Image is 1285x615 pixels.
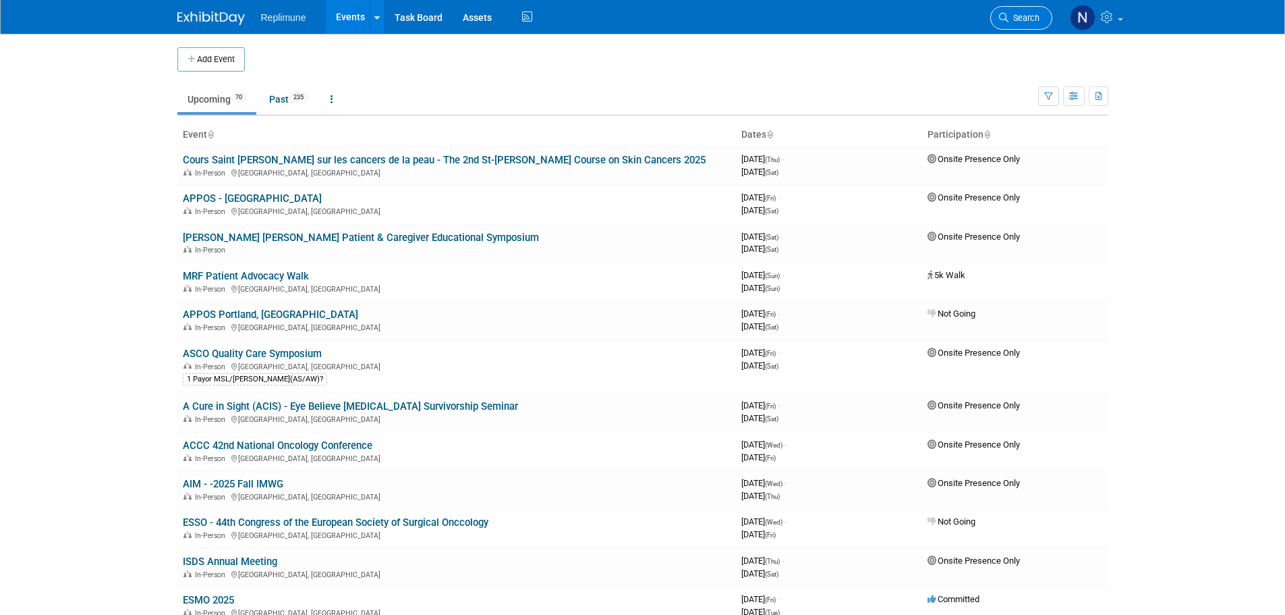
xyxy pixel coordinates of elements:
span: Search [1008,13,1039,23]
span: [DATE] [741,321,778,331]
span: (Sat) [765,246,778,253]
span: (Fri) [765,402,776,410]
span: (Fri) [765,531,776,539]
span: - [782,154,784,164]
div: [GEOGRAPHIC_DATA], [GEOGRAPHIC_DATA] [183,205,731,216]
span: Onsite Presence Only [927,154,1020,164]
a: ISDS Annual Meeting [183,556,277,568]
span: - [782,270,784,280]
a: Upcoming70 [177,86,256,112]
span: Onsite Presence Only [927,348,1020,358]
span: In-Person [195,323,229,332]
span: 5k Walk [927,270,965,280]
span: [DATE] [741,205,778,215]
div: [GEOGRAPHIC_DATA], [GEOGRAPHIC_DATA] [183,321,731,332]
span: [DATE] [741,452,776,462]
span: - [780,232,782,242]
img: In-Person Event [183,531,192,538]
div: [GEOGRAPHIC_DATA], [GEOGRAPHIC_DATA] [183,413,731,424]
span: (Fri) [765,454,776,462]
span: [DATE] [741,516,787,527]
span: (Sat) [765,234,778,241]
a: Search [990,6,1052,30]
a: MRF Patient Advocacy Walk [183,270,309,282]
span: In-Person [195,415,229,424]
span: Onsite Presence Only [927,232,1020,242]
span: Not Going [927,516,975,527]
th: Event [177,124,736,146]
div: [GEOGRAPHIC_DATA], [GEOGRAPHIC_DATA] [183,529,731,540]
img: Nicole Schaeffner [1070,5,1095,30]
span: (Sat) [765,415,778,423]
span: - [782,556,784,566]
img: In-Person Event [183,207,192,214]
span: Onsite Presence Only [927,400,1020,410]
span: In-Person [195,454,229,463]
span: Onsite Presence Only [927,556,1020,566]
span: [DATE] [741,360,778,371]
span: (Fri) [765,194,776,202]
span: Onsite Presence Only [927,478,1020,488]
div: [GEOGRAPHIC_DATA], [GEOGRAPHIC_DATA] [183,452,731,463]
img: ExhibitDay [177,11,245,25]
img: In-Person Event [183,363,192,369]
span: [DATE] [741,232,782,242]
span: - [778,594,780,604]
span: (Sat) [765,323,778,331]
a: ESSO - 44th Congress of the European Society of Surgical Onccology [183,516,488,529]
a: AIM - -2025 Fall IMWG [183,478,283,490]
th: Dates [736,124,922,146]
span: In-Person [195,169,229,178]
span: (Sat) [765,207,778,215]
img: In-Person Event [183,454,192,461]
a: Sort by Participation Type [983,129,990,140]
img: In-Person Event [183,246,192,252]
span: Committed [927,594,979,604]
span: Replimune [261,12,306,23]
a: ACCC 42nd National Oncology Conference [183,439,372,452]
span: [DATE] [741,283,780,293]
span: (Fri) [765,596,776,604]
img: In-Person Event [183,415,192,422]
a: [PERSON_NAME] [PERSON_NAME] Patient & Caregiver Educational Symposium [183,232,539,244]
a: Past235 [259,86,318,112]
span: [DATE] [741,413,778,423]
span: (Fri) [765,350,776,357]
span: In-Person [195,570,229,579]
span: [DATE] [741,491,780,501]
span: [DATE] [741,192,780,203]
span: - [778,400,780,410]
span: Not Going [927,309,975,319]
th: Participation [922,124,1108,146]
span: (Sun) [765,272,780,279]
img: In-Person Event [183,570,192,577]
div: [GEOGRAPHIC_DATA], [GEOGRAPHIC_DATA] [183,360,731,371]
span: (Sat) [765,169,778,176]
span: Onsite Presence Only [927,439,1020,450]
span: [DATE] [741,529,776,539]
span: - [778,309,780,319]
a: A Cure in Sight (ACIS) - Eye Believe [MEDICAL_DATA] Survivorship Seminar [183,400,518,412]
span: (Thu) [765,156,780,163]
div: [GEOGRAPHIC_DATA], [GEOGRAPHIC_DATA] [183,491,731,502]
span: In-Person [195,531,229,540]
span: 70 [231,92,246,103]
span: [DATE] [741,400,780,410]
a: APPOS - [GEOGRAPHIC_DATA] [183,192,322,205]
a: ESMO 2025 [183,594,234,606]
span: (Sat) [765,570,778,578]
a: Sort by Event Name [207,129,214,140]
span: (Thu) [765,558,780,565]
span: 235 [289,92,308,103]
img: In-Person Event [183,323,192,330]
span: (Fri) [765,311,776,318]
span: - [778,348,780,358]
div: [GEOGRAPHIC_DATA], [GEOGRAPHIC_DATA] [183,568,731,579]
span: (Sun) [765,285,780,292]
span: - [784,439,787,450]
span: (Wed) [765,518,782,526]
span: (Wed) [765,480,782,487]
span: [DATE] [741,556,784,566]
span: [DATE] [741,154,784,164]
div: 1 Payor MSL/[PERSON_NAME](AS/AW)? [183,373,327,385]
